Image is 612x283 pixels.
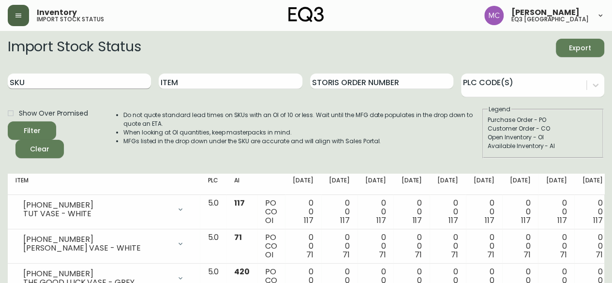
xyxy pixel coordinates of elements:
[538,174,574,195] th: [DATE]
[265,233,277,259] div: PO CO
[546,199,567,225] div: 0 0
[510,233,531,259] div: 0 0
[488,124,598,133] div: Customer Order - CO
[343,249,350,260] span: 71
[437,199,458,225] div: 0 0
[23,143,56,155] span: Clear
[265,199,277,225] div: PO CO
[488,142,598,150] div: Available Inventory - AI
[393,174,430,195] th: [DATE]
[123,128,481,137] li: When looking at OI quantities, keep masterpacks in mind.
[430,174,466,195] th: [DATE]
[474,199,494,225] div: 0 0
[306,249,313,260] span: 71
[559,249,567,260] span: 71
[511,9,580,16] span: [PERSON_NAME]
[19,108,88,119] span: Show Over Promised
[451,249,458,260] span: 71
[556,39,604,57] button: Export
[484,6,504,25] img: 6dbdb61c5655a9a555815750a11666cc
[23,244,171,253] div: [PERSON_NAME] VASE - WHITE
[448,215,458,226] span: 117
[23,201,171,209] div: [PHONE_NUMBER]
[200,229,226,264] td: 5.0
[474,233,494,259] div: 0 0
[8,121,56,140] button: Filter
[488,116,598,124] div: Purchase Order - PO
[226,174,257,195] th: AI
[564,42,597,54] span: Export
[37,16,104,22] h5: import stock status
[523,249,531,260] span: 71
[37,9,77,16] span: Inventory
[485,215,494,226] span: 117
[288,7,324,22] img: logo
[511,16,589,22] h5: eq3 [GEOGRAPHIC_DATA]
[265,215,273,226] span: OI
[379,249,386,260] span: 71
[574,174,611,195] th: [DATE]
[200,195,226,229] td: 5.0
[15,199,192,220] div: [PHONE_NUMBER]TUT VASE - WHITE
[546,233,567,259] div: 0 0
[437,233,458,259] div: 0 0
[8,39,141,57] h2: Import Stock Status
[340,215,350,226] span: 117
[321,174,358,195] th: [DATE]
[8,174,200,195] th: Item
[329,233,350,259] div: 0 0
[304,215,313,226] span: 117
[234,232,242,243] span: 71
[123,111,481,128] li: Do not quote standard lead times on SKUs with an OI of 10 or less. Wait until the MFG date popula...
[23,269,171,278] div: [PHONE_NUMBER]
[15,233,192,254] div: [PHONE_NUMBER][PERSON_NAME] VASE - WHITE
[412,215,422,226] span: 117
[358,174,394,195] th: [DATE]
[376,215,386,226] span: 117
[123,137,481,146] li: MFGs listed in the drop down under the SKU are accurate and will align with Sales Portal.
[521,215,531,226] span: 117
[466,174,502,195] th: [DATE]
[510,199,531,225] div: 0 0
[593,215,603,226] span: 117
[582,233,603,259] div: 0 0
[415,249,422,260] span: 71
[293,233,313,259] div: 0 0
[200,174,226,195] th: PLC
[401,233,422,259] div: 0 0
[582,199,603,225] div: 0 0
[502,174,538,195] th: [DATE]
[488,133,598,142] div: Open Inventory - OI
[365,199,386,225] div: 0 0
[401,199,422,225] div: 0 0
[234,197,245,209] span: 117
[329,199,350,225] div: 0 0
[265,249,273,260] span: OI
[285,174,321,195] th: [DATE]
[365,233,386,259] div: 0 0
[23,209,171,218] div: TUT VASE - WHITE
[488,105,511,114] legend: Legend
[487,249,494,260] span: 71
[293,199,313,225] div: 0 0
[23,235,171,244] div: [PHONE_NUMBER]
[596,249,603,260] span: 71
[234,266,250,277] span: 420
[15,140,64,158] button: Clear
[557,215,567,226] span: 117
